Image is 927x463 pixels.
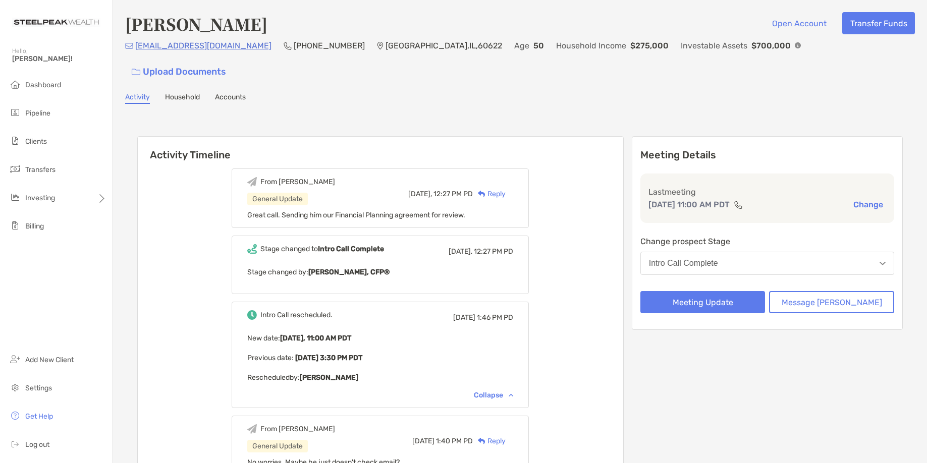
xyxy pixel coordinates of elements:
[247,440,308,452] div: General Update
[412,437,434,445] span: [DATE]
[9,219,21,231] img: billing icon
[842,12,915,34] button: Transfer Funds
[509,393,513,396] img: Chevron icon
[25,440,49,449] span: Log out
[280,334,351,342] b: [DATE], 11:00 AM PDT
[880,262,886,265] img: Open dropdown arrow
[764,12,834,34] button: Open Account
[9,135,21,147] img: clients icon
[247,424,257,434] img: Event icon
[260,245,384,253] div: Stage changed to
[386,39,502,52] p: [GEOGRAPHIC_DATA] , IL , 60622
[125,93,150,104] a: Activity
[125,43,133,49] img: Email Icon
[132,69,140,76] img: button icon
[649,259,718,268] div: Intro Call Complete
[247,352,513,364] p: Previous date:
[514,39,529,52] p: Age
[25,165,56,174] span: Transfers
[260,178,335,186] div: From [PERSON_NAME]
[433,190,473,198] span: 12:27 PM PD
[640,252,894,275] button: Intro Call Complete
[247,371,513,384] p: Rescheduled by:
[247,211,465,219] span: Great call. Sending him our Financial Planning agreement for review.
[630,39,669,52] p: $275,000
[648,198,730,211] p: [DATE] 11:00 AM PDT
[408,190,432,198] span: [DATE],
[247,332,513,344] p: New date :
[640,149,894,161] p: Meeting Details
[449,247,472,256] span: [DATE],
[260,311,333,319] div: Intro Call rescheduled.
[318,245,384,253] b: Intro Call Complete
[9,191,21,203] img: investing icon
[294,354,362,362] b: [DATE] 3:30 PM PDT
[25,194,55,202] span: Investing
[473,436,506,446] div: Reply
[9,353,21,365] img: add_new_client icon
[25,109,50,118] span: Pipeline
[125,12,267,35] h4: [PERSON_NAME]
[648,186,886,198] p: Last meeting
[640,291,766,313] button: Meeting Update
[308,268,390,276] b: [PERSON_NAME], CFP®
[138,137,623,161] h6: Activity Timeline
[300,373,358,382] b: [PERSON_NAME]
[769,291,894,313] button: Message [PERSON_NAME]
[478,438,485,444] img: Reply icon
[751,39,791,52] p: $700,000
[12,54,106,63] span: [PERSON_NAME]!
[247,266,513,278] p: Stage changed by:
[9,78,21,90] img: dashboard icon
[25,384,52,392] span: Settings
[850,199,886,210] button: Change
[533,39,544,52] p: 50
[474,391,513,399] div: Collapse
[25,356,74,364] span: Add New Client
[247,177,257,187] img: Event icon
[247,310,257,320] img: Event icon
[25,137,47,146] span: Clients
[795,42,801,48] img: Info Icon
[9,163,21,175] img: transfers icon
[165,93,200,104] a: Household
[556,39,626,52] p: Household Income
[25,412,53,421] span: Get Help
[9,410,21,422] img: get-help icon
[9,381,21,393] img: settings icon
[640,235,894,248] p: Change prospect Stage
[260,425,335,433] div: From [PERSON_NAME]
[294,39,365,52] p: [PHONE_NUMBER]
[681,39,747,52] p: Investable Assets
[474,247,513,256] span: 12:27 PM PD
[9,438,21,450] img: logout icon
[377,42,384,50] img: Location Icon
[247,193,308,205] div: General Update
[247,244,257,254] img: Event icon
[436,437,473,445] span: 1:40 PM PD
[453,313,475,322] span: [DATE]
[9,106,21,119] img: pipeline icon
[478,191,485,197] img: Reply icon
[473,189,506,199] div: Reply
[135,39,271,52] p: [EMAIL_ADDRESS][DOMAIN_NAME]
[125,61,233,83] a: Upload Documents
[12,4,100,40] img: Zoe Logo
[25,81,61,89] span: Dashboard
[734,201,743,209] img: communication type
[215,93,246,104] a: Accounts
[284,42,292,50] img: Phone Icon
[25,222,44,230] span: Billing
[477,313,513,322] span: 1:46 PM PD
